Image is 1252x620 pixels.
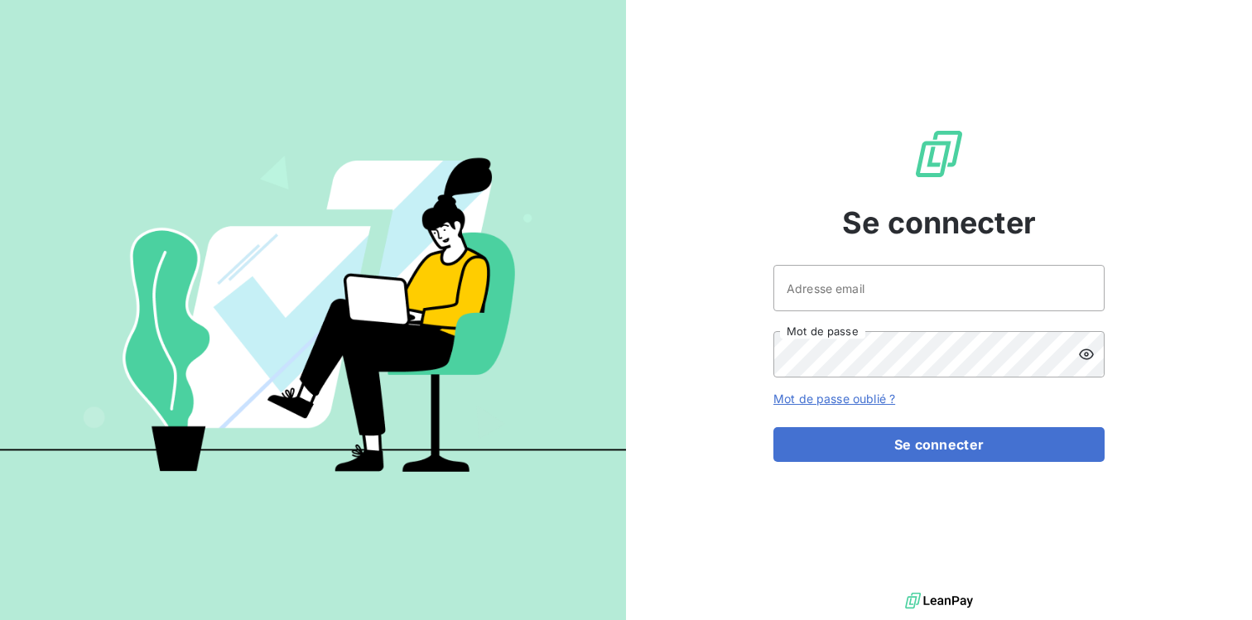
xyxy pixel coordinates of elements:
img: Logo LeanPay [913,127,965,180]
img: logo [905,589,973,613]
button: Se connecter [773,427,1105,462]
span: Se connecter [842,200,1036,245]
a: Mot de passe oublié ? [773,392,895,406]
input: placeholder [773,265,1105,311]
